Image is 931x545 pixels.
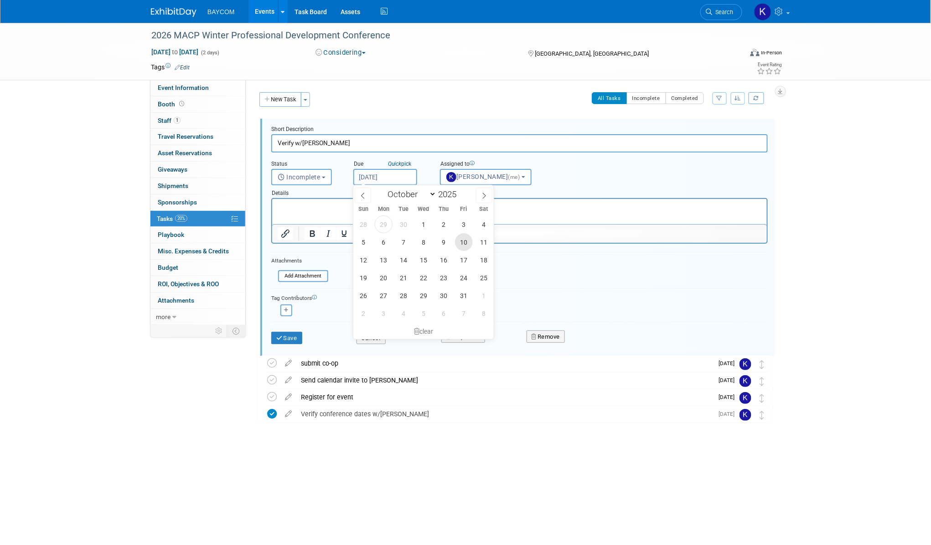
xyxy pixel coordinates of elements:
[174,117,181,124] span: 1
[271,160,340,169] div: Status
[158,297,194,304] span: Attachments
[305,227,320,240] button: Bold
[719,360,740,367] span: [DATE]
[688,47,782,61] div: Event Format
[415,251,433,269] span: October 15, 2025
[415,215,433,233] span: October 1, 2025
[592,92,627,104] button: All Tasks
[355,287,372,304] span: October 26, 2025
[415,304,433,322] span: November 5, 2025
[386,160,413,168] a: Quickpick
[158,117,181,124] span: Staff
[353,160,426,169] div: Due
[740,358,751,370] img: Kayla Novak
[271,332,302,345] button: Save
[435,251,453,269] span: October 16, 2025
[156,313,171,320] span: more
[626,92,666,104] button: Incomplete
[200,50,219,56] span: (2 days)
[158,280,219,288] span: ROI, Objectives & ROO
[375,269,393,287] span: October 20, 2025
[508,174,520,180] span: (me)
[271,293,768,302] div: Tag Contributors
[475,304,493,322] span: November 8, 2025
[150,145,245,161] a: Asset Reservations
[395,251,413,269] span: October 14, 2025
[158,166,187,173] span: Giveaways
[280,359,296,367] a: edit
[175,215,187,222] span: 20%
[713,9,734,16] span: Search
[414,206,434,212] span: Wed
[312,48,369,58] button: Considering
[475,269,493,287] span: October 25, 2025
[435,233,453,251] span: October 9, 2025
[150,194,245,210] a: Sponsorships
[158,100,186,108] span: Booth
[150,162,245,178] a: Giveaways
[158,182,188,189] span: Shipments
[440,160,554,169] div: Assigned to
[760,360,765,369] i: Move task
[388,161,401,167] i: Quick
[150,243,245,259] a: Misc. Expenses & Credits
[740,409,751,421] img: Kayla Novak
[455,233,473,251] span: October 10, 2025
[474,206,494,212] span: Sat
[395,215,413,233] span: September 30, 2025
[435,215,453,233] span: October 2, 2025
[373,206,393,212] span: Mon
[271,134,768,152] input: Name of task or a short description
[158,84,209,91] span: Event Information
[150,80,245,96] a: Event Information
[700,4,742,20] a: Search
[454,206,474,212] span: Fri
[475,215,493,233] span: October 4, 2025
[150,260,245,276] a: Budget
[436,189,464,199] input: Year
[355,269,372,287] span: October 19, 2025
[475,233,493,251] span: October 11, 2025
[150,293,245,309] a: Attachments
[171,48,179,56] span: to
[749,92,764,104] a: Refresh
[415,287,433,304] span: October 29, 2025
[296,372,714,388] div: Send calendar invite to [PERSON_NAME]
[259,92,301,107] button: New Task
[336,227,352,240] button: Underline
[760,377,765,386] i: Move task
[535,50,649,57] span: [GEOGRAPHIC_DATA], [GEOGRAPHIC_DATA]
[271,185,768,198] div: Details
[271,126,768,134] div: Short Description
[395,269,413,287] span: October 21, 2025
[393,206,414,212] span: Tue
[355,304,372,322] span: November 2, 2025
[740,375,751,387] img: Kayla Novak
[415,269,433,287] span: October 22, 2025
[158,231,184,238] span: Playbook
[296,389,714,405] div: Register for event
[446,173,522,180] span: [PERSON_NAME]
[760,411,765,419] i: Move task
[375,304,393,322] span: November 3, 2025
[415,233,433,251] span: October 8, 2025
[150,276,245,292] a: ROI, Objectives & ROO
[150,96,245,112] a: Booth
[435,269,453,287] span: October 23, 2025
[395,304,413,322] span: November 4, 2025
[455,304,473,322] span: November 7, 2025
[158,264,178,271] span: Budget
[750,49,760,56] img: Format-Inperson.png
[271,257,328,265] div: Attachments
[384,189,436,200] select: Month
[475,287,493,304] span: November 1, 2025
[158,199,197,206] span: Sponsorships
[754,3,771,21] img: Kayla Novak
[280,393,296,401] a: edit
[158,149,212,157] span: Asset Reservations
[760,394,765,403] i: Move task
[296,406,714,422] div: Verify conference dates w/[PERSON_NAME]
[278,173,321,181] span: Incomplete
[148,27,729,44] div: 2026 MACP Winter Professional Development Conference
[355,251,372,269] span: October 12, 2025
